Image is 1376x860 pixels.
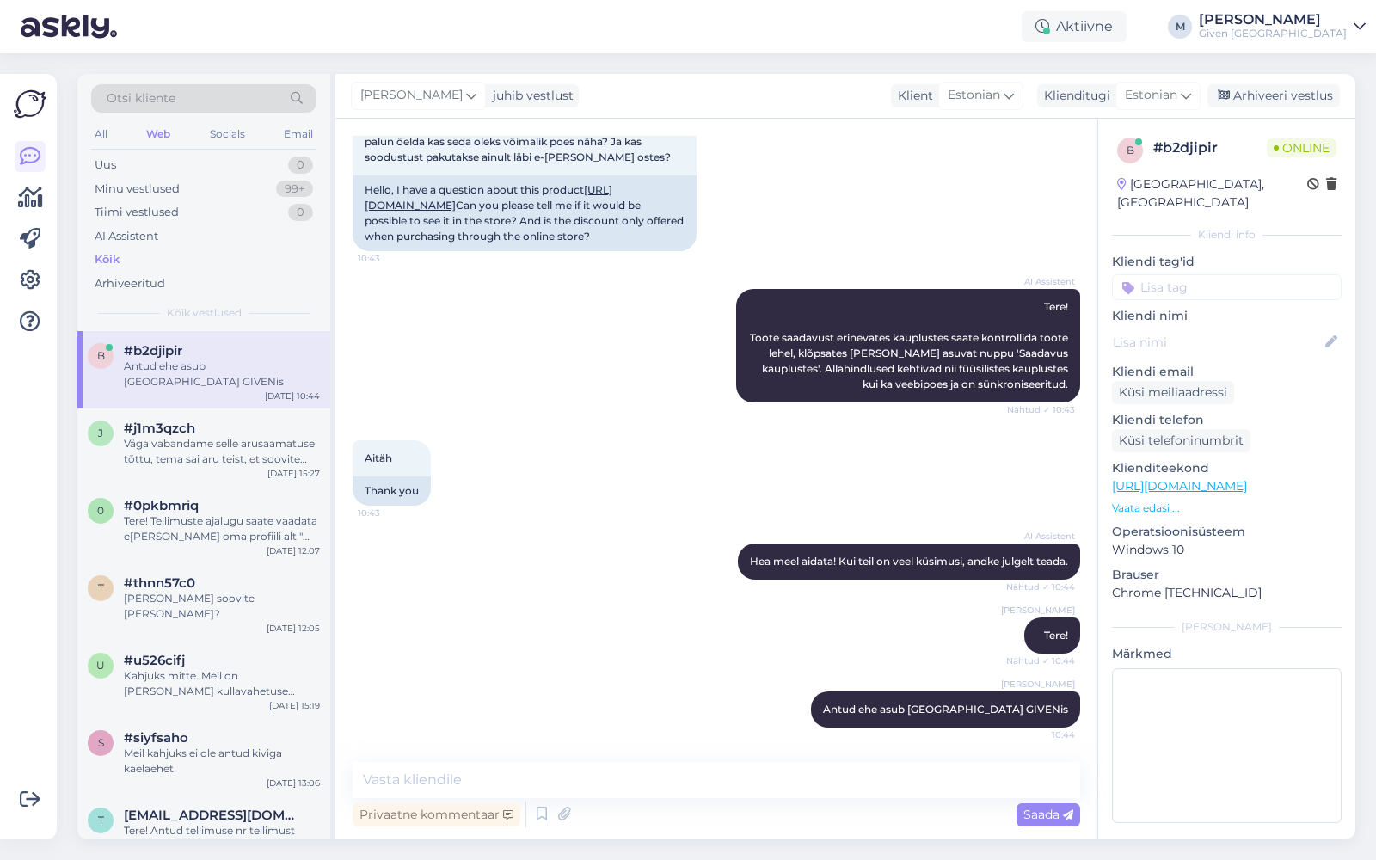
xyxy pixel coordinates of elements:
span: u [96,659,105,672]
div: Tiimi vestlused [95,204,179,221]
span: AI Assistent [1010,530,1075,543]
div: [DATE] 15:27 [267,467,320,480]
div: Uus [95,157,116,174]
span: Nähtud ✓ 10:44 [1006,580,1075,593]
p: Chrome [TECHNICAL_ID] [1112,584,1342,602]
div: juhib vestlust [486,87,574,105]
div: Antud ehe asub [GEOGRAPHIC_DATA] GIVENis [124,359,320,390]
span: [PERSON_NAME] [360,86,463,105]
div: 0 [288,204,313,221]
p: Operatsioonisüsteem [1112,523,1342,541]
span: #j1m3qzch [124,421,195,436]
a: [URL][DOMAIN_NAME] [1112,478,1247,494]
span: #0pkbmriq [124,498,199,513]
div: [GEOGRAPHIC_DATA], [GEOGRAPHIC_DATA] [1117,175,1307,212]
div: Arhiveeritud [95,275,165,292]
div: Email [280,123,316,145]
span: #thnn57c0 [124,575,195,591]
span: 10:44 [1010,728,1075,741]
div: Küsi telefoninumbrit [1112,429,1250,452]
div: Tere! Antud tellimuse nr tellimust [PERSON_NAME] ole, see on ootel staatusega ning [PERSON_NAME] ... [124,823,320,854]
span: s [98,736,104,749]
div: [PERSON_NAME] [1199,13,1347,27]
span: 0 [97,504,104,517]
span: t [98,814,104,826]
span: Aitäh [365,451,392,464]
div: AI Assistent [95,228,158,245]
div: All [91,123,111,145]
p: Windows 10 [1112,541,1342,559]
span: Hea meel aidata! Kui teil on veel küsimusi, andke julgelt teada. [750,555,1068,568]
div: 99+ [276,181,313,198]
div: Given [GEOGRAPHIC_DATA] [1199,27,1347,40]
span: AI Assistent [1010,275,1075,288]
span: #u526cifj [124,653,185,668]
p: Vaata edasi ... [1112,501,1342,516]
p: Kliendi telefon [1112,411,1342,429]
p: Brauser [1112,566,1342,584]
span: #siyfsaho [124,730,188,746]
div: [PERSON_NAME] [1112,619,1342,635]
div: Minu vestlused [95,181,180,198]
span: t [98,581,104,594]
span: Estonian [948,86,1000,105]
div: Privaatne kommentaar [353,803,520,826]
span: Online [1267,138,1336,157]
input: Lisa tag [1112,274,1342,300]
span: Kõik vestlused [167,305,242,321]
span: Saada [1023,807,1073,822]
span: b [97,349,105,362]
div: Küsi meiliaadressi [1112,381,1234,404]
div: Hello, I have a question about this product Can you please tell me if it would be possible to see... [353,175,697,251]
div: [DATE] 13:06 [267,777,320,789]
div: Kõik [95,251,120,268]
p: Kliendi nimi [1112,307,1342,325]
span: Antud ehe asub [GEOGRAPHIC_DATA] GIVENis [823,703,1068,716]
div: Väga vabandame selle arusaamatuse tõttu, tema sai aru teist, et soovite kohest vahetust ja setõtt... [124,436,320,467]
img: Askly Logo [14,88,46,120]
div: [DATE] 15:19 [269,699,320,712]
span: Tere! [1044,629,1068,642]
div: Web [143,123,174,145]
span: Nähtud ✓ 10:44 [1006,654,1075,667]
p: Kliendi email [1112,363,1342,381]
span: Otsi kliente [107,89,175,107]
span: [PERSON_NAME] [1001,604,1075,617]
span: Estonian [1125,86,1177,105]
div: Aktiivne [1022,11,1127,42]
div: Klient [891,87,933,105]
span: [PERSON_NAME] [1001,678,1075,691]
div: Arhiveeri vestlus [1207,84,1340,107]
span: j [98,427,103,439]
span: Tere, küsimus selle toote kohta Saate palun öelda kas seda oleks võimalik poes näha? Ja kas soodu... [365,120,674,163]
div: [DATE] 12:07 [267,544,320,557]
div: [DATE] 12:05 [267,622,320,635]
div: Klienditugi [1037,87,1110,105]
span: Nähtud ✓ 10:43 [1007,403,1075,416]
div: Thank you [353,476,431,506]
span: 10:43 [358,252,422,265]
span: tuulikun@gmail.com [124,808,303,823]
p: Kliendi tag'id [1112,253,1342,271]
div: Kliendi info [1112,227,1342,243]
div: Kahjuks mitte. Meil on [PERSON_NAME] kullavahetuse teenus [124,668,320,699]
div: # b2djipir [1153,138,1267,158]
input: Lisa nimi [1113,333,1322,352]
div: 0 [288,157,313,174]
p: Märkmed [1112,645,1342,663]
span: 10:43 [358,507,422,519]
p: Klienditeekond [1112,459,1342,477]
div: Meil kahjuks ei ole antud kiviga kaelaehet [124,746,320,777]
div: M [1168,15,1192,39]
span: b [1127,144,1134,157]
div: [PERSON_NAME] soovite [PERSON_NAME]? [124,591,320,622]
span: #b2djipir [124,343,182,359]
div: Tere! Tellimuste ajalugu saate vaadata e[PERSON_NAME] oma profiili alt " tellimuste ajalugu" . E-... [124,513,320,544]
a: [PERSON_NAME]Given [GEOGRAPHIC_DATA] [1199,13,1366,40]
div: Socials [206,123,249,145]
div: [DATE] 10:44 [265,390,320,402]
